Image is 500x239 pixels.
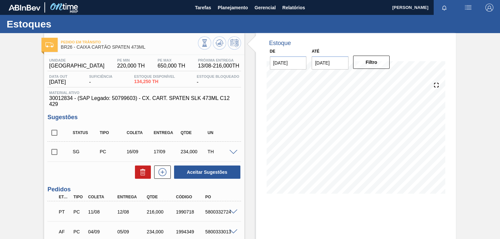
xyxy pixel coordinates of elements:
[195,4,211,12] span: Tarefas
[45,42,54,47] img: Ícone
[49,91,239,95] span: Material ativo
[174,166,240,179] button: Aceitar Sugestões
[206,130,235,135] div: UN
[198,63,239,69] span: 13/08 - 216,000 TH
[59,229,70,234] p: AF
[152,149,181,154] div: 17/09/2025
[98,149,127,154] div: Pedido de Compra
[179,149,208,154] div: 234,000
[49,95,239,107] span: 30012834 - (SAP Legado: 50799603) - CX. CART. SPATEN SLK 473ML C12 429
[312,49,319,54] label: Até
[117,63,145,69] span: 220,000 TH
[9,5,40,11] img: TNhmsLtSVTkK8tSr43FrP2fwEKptu5GPRR3wAAAABJRU5ErkJggg==
[145,229,177,234] div: 234,000
[59,209,70,215] p: PT
[464,4,472,12] img: userActions
[171,165,241,179] div: Aceitar Sugestões
[174,209,207,215] div: 1990718
[152,130,181,135] div: Entrega
[49,63,104,69] span: [GEOGRAPHIC_DATA]
[204,209,236,215] div: 5800332724
[255,4,276,12] span: Gerencial
[145,209,177,215] div: 216,000
[353,56,390,69] button: Filtro
[204,195,236,199] div: PO
[49,79,67,85] span: [DATE]
[72,229,86,234] div: Pedido de Compra
[57,195,72,199] div: Etapa
[87,229,119,234] div: 04/09/2025
[71,149,100,154] div: Sugestão Criada
[174,195,207,199] div: Código
[61,45,198,50] span: BR26 - CAIXA CARTÃO SPATEN 473ML
[434,3,455,12] button: Notificações
[282,4,305,12] span: Relatórios
[485,4,493,12] img: Logout
[228,36,241,50] button: Programar Estoque
[88,74,114,85] div: -
[57,224,72,239] div: Aguardando Faturamento
[61,40,198,44] span: Pedido em Trânsito
[151,166,171,179] div: Nova sugestão
[116,209,148,215] div: 12/08/2025
[49,58,104,62] span: Unidade
[218,4,248,12] span: Planejamento
[198,58,239,62] span: Próxima Entrega
[57,205,72,219] div: Pedido em Trânsito
[197,74,239,78] span: Estoque Bloqueado
[87,209,119,215] div: 11/08/2025
[157,58,185,62] span: PE MAX
[195,74,241,85] div: -
[125,149,154,154] div: 16/09/2025
[145,195,177,199] div: Qtde
[204,229,236,234] div: 5800333013
[72,195,86,199] div: Tipo
[174,229,207,234] div: 1994349
[206,149,235,154] div: TH
[116,229,148,234] div: 05/09/2025
[134,79,175,84] span: 134,250 TH
[179,130,208,135] div: Qtde
[72,209,86,215] div: Pedido de Compra
[270,56,307,70] input: dd/mm/yyyy
[117,58,145,62] span: PE MIN
[7,20,124,28] h1: Estoques
[270,49,276,54] label: De
[47,114,241,121] h3: Sugestões
[87,195,119,199] div: Coleta
[198,36,211,50] button: Visão Geral dos Estoques
[71,130,100,135] div: Status
[47,186,241,193] h3: Pedidos
[134,74,175,78] span: Estoque Disponível
[89,74,112,78] span: Suficiência
[312,56,348,70] input: dd/mm/yyyy
[132,166,151,179] div: Excluir Sugestões
[98,130,127,135] div: Tipo
[269,40,291,47] div: Estoque
[213,36,226,50] button: Atualizar Gráfico
[116,195,148,199] div: Entrega
[49,74,67,78] span: Data out
[157,63,185,69] span: 650,000 TH
[125,130,154,135] div: Coleta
